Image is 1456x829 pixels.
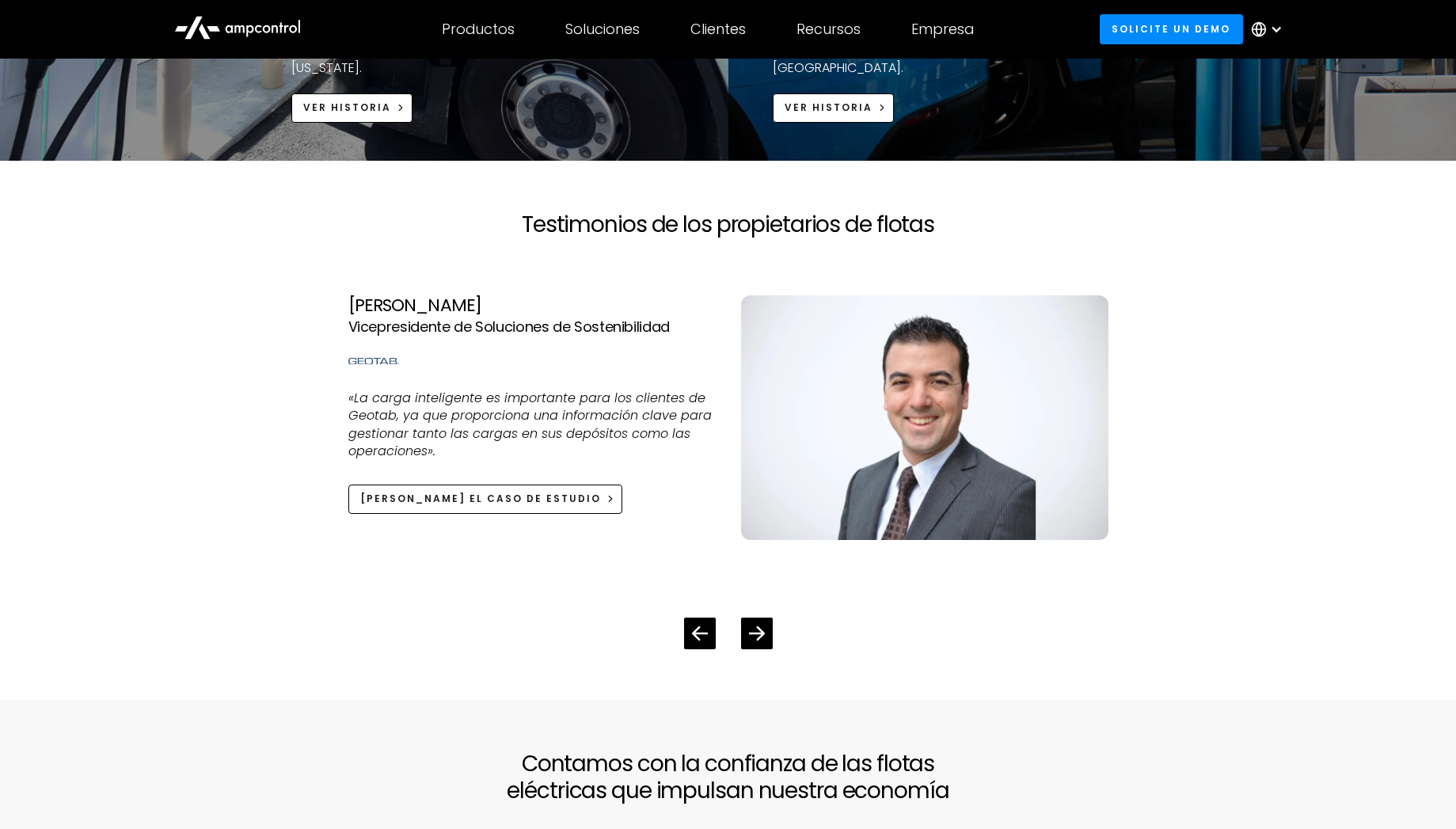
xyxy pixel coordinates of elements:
div: Previous slide [684,618,716,649]
h2: Contamos con la confianza de las flotas eléctricas que impulsan nuestra economía [310,751,1146,804]
div: Empresa [911,21,974,38]
a: Ver historia [291,93,413,123]
div: Vicepresidente de Soluciones de Sostenibilidad [348,316,716,339]
a: [PERSON_NAME] el caso de estudio [348,485,623,514]
div: Recursos [796,21,861,38]
div: Soluciones [565,21,640,38]
div: [PERSON_NAME] el caso de estudio [360,492,601,506]
a: Solicite un demo [1100,14,1243,44]
div: Ver historia [785,101,872,115]
div: Next slide [741,618,773,649]
div: Ver historia [303,101,391,115]
h2: Testimonios de los propietarios de flotas [323,211,1134,238]
p: «La carga inteligente es importante para los clientes de Geotab, ya que proporciona una informaci... [348,390,716,461]
div: Productos [442,21,515,38]
a: Ver historia [773,93,895,123]
div: [PERSON_NAME] [348,295,716,316]
div: 4 / 4 [348,270,1108,565]
div: Clientes [690,21,746,38]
